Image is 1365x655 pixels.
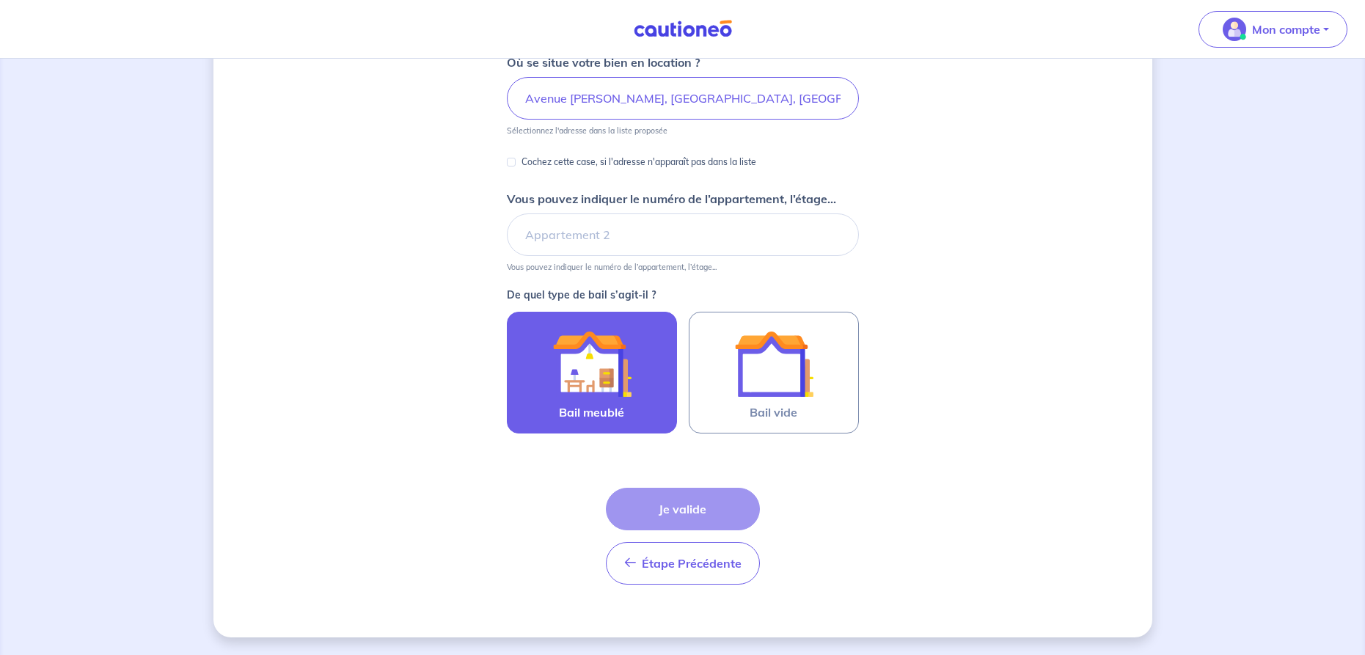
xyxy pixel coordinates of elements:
[1199,11,1347,48] button: illu_account_valid_menu.svgMon compte
[507,262,717,272] p: Vous pouvez indiquer le numéro de l’appartement, l’étage...
[606,542,760,585] button: Étape Précédente
[507,190,836,208] p: Vous pouvez indiquer le numéro de l’appartement, l’étage...
[522,153,756,171] p: Cochez cette case, si l'adresse n'apparaît pas dans la liste
[1252,21,1320,38] p: Mon compte
[750,403,797,421] span: Bail vide
[642,556,742,571] span: Étape Précédente
[507,77,859,120] input: 2 rue de paris, 59000 lille
[507,213,859,256] input: Appartement 2
[559,403,624,421] span: Bail meublé
[1223,18,1246,41] img: illu_account_valid_menu.svg
[628,20,738,38] img: Cautioneo
[552,324,632,403] img: illu_furnished_lease.svg
[507,54,700,71] p: Où se situe votre bien en location ?
[507,290,859,300] p: De quel type de bail s’agit-il ?
[734,324,813,403] img: illu_empty_lease.svg
[507,125,667,136] p: Sélectionnez l'adresse dans la liste proposée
